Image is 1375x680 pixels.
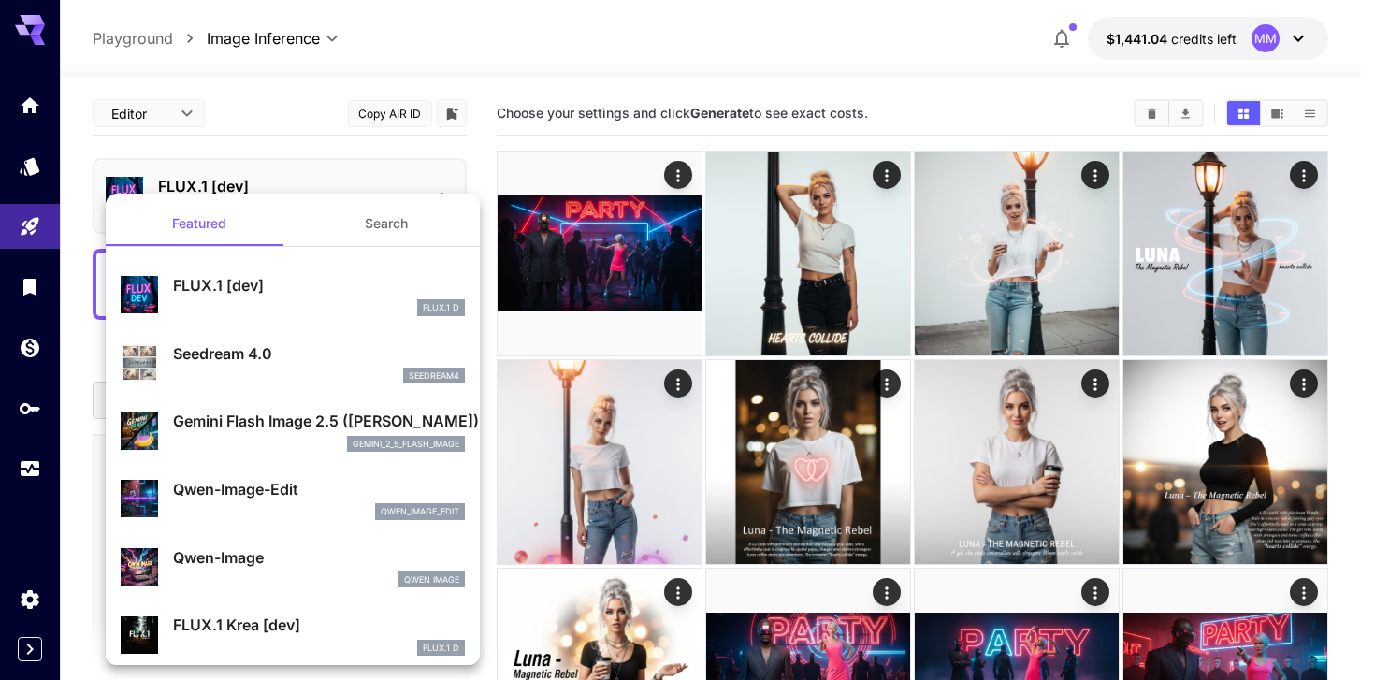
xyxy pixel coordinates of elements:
p: qwen_image_edit [381,505,459,518]
div: Gemini Flash Image 2.5 ([PERSON_NAME])gemini_2_5_flash_image [121,402,465,459]
div: Qwen-ImageQwen Image [121,539,465,596]
div: Seedream 4.0seedream4 [121,335,465,392]
p: seedream4 [409,369,459,383]
p: FLUX.1 [dev] [173,274,465,297]
p: Qwen-Image-Edit [173,478,465,500]
p: FLUX.1 D [423,301,459,314]
div: FLUX.1 Krea [dev]FLUX.1 D [121,606,465,663]
div: FLUX.1 [dev]FLUX.1 D [121,267,465,324]
button: Featured [106,201,293,246]
p: Qwen Image [404,573,459,586]
p: FLUX.1 D [423,642,459,655]
p: gemini_2_5_flash_image [353,438,459,451]
p: Gemini Flash Image 2.5 ([PERSON_NAME]) [173,410,465,432]
p: Seedream 4.0 [173,342,465,365]
div: Qwen-Image-Editqwen_image_edit [121,470,465,528]
p: FLUX.1 Krea [dev] [173,614,465,636]
button: Search [293,201,480,246]
p: Qwen-Image [173,546,465,569]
